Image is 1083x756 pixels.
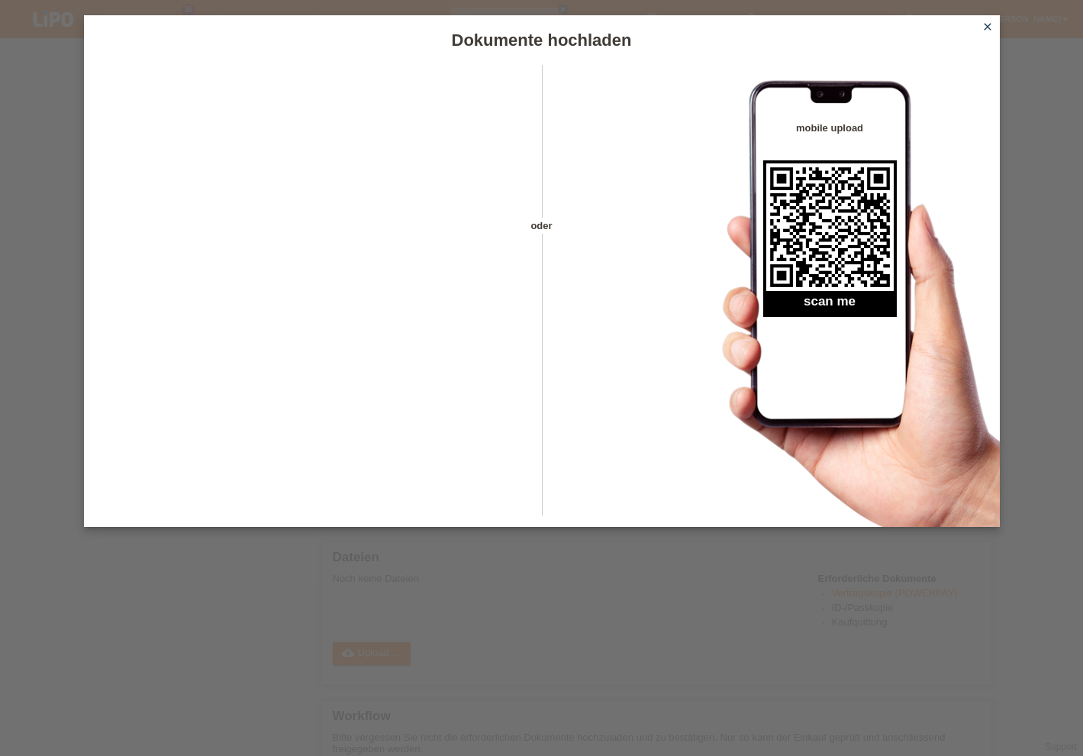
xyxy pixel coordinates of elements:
[763,122,897,134] h4: mobile upload
[107,103,515,485] iframe: Upload
[763,294,897,317] h2: scan me
[515,218,569,234] span: oder
[84,31,1000,50] h1: Dokumente hochladen
[978,19,998,37] a: close
[981,21,994,33] i: close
